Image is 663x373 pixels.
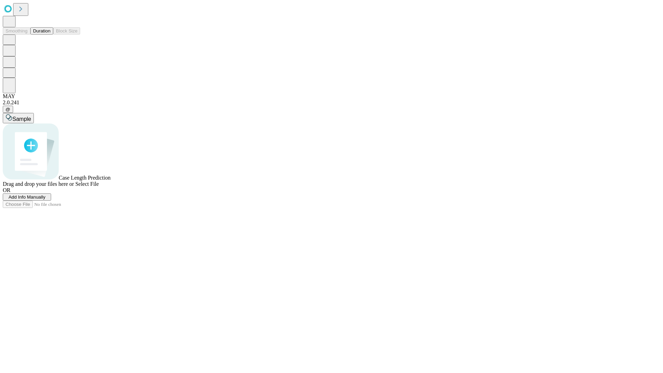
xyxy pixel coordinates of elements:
[3,113,34,123] button: Sample
[9,194,46,200] span: Add Info Manually
[53,27,80,35] button: Block Size
[3,106,13,113] button: @
[30,27,53,35] button: Duration
[3,93,660,99] div: MAY
[3,99,660,106] div: 2.0.241
[59,175,110,181] span: Case Length Prediction
[3,181,74,187] span: Drag and drop your files here or
[12,116,31,122] span: Sample
[6,107,10,112] span: @
[3,187,10,193] span: OR
[3,193,51,201] button: Add Info Manually
[75,181,99,187] span: Select File
[3,27,30,35] button: Smoothing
